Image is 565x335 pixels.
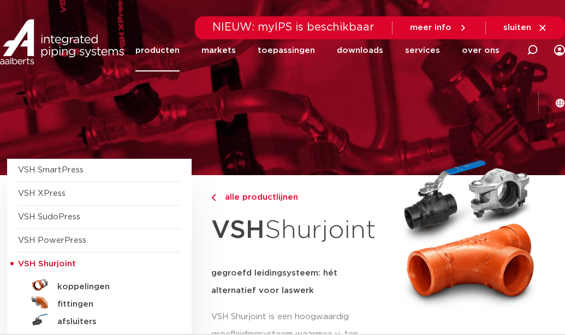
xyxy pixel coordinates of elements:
[18,213,80,221] a: VSH SudoPress
[211,210,382,252] h1: Shurjoint
[212,22,374,33] span: NIEUW: myIPS is beschikbaar
[57,282,165,292] h5: koppelingen
[258,29,315,71] a: toepassingen
[18,236,86,244] a: VSH PowerPress
[135,29,499,71] nav: Menu
[201,29,236,71] a: markets
[211,218,265,243] strong: VSH
[18,294,181,311] a: fittingen
[135,29,180,71] a: producten
[405,29,440,71] a: services
[211,191,382,204] a: alle productlijnen
[211,265,382,300] h5: gegroefd leidingsysteem: hét alternatief voor laswerk
[57,300,165,309] h5: fittingen
[503,23,548,33] a: sluiten
[57,317,165,327] h5: afsluiters
[554,38,565,62] div: my IPS
[337,29,383,71] a: downloads
[218,193,298,201] span: alle productlijnen
[410,23,451,32] span: meer info
[211,194,216,201] img: chevron-right.svg
[462,29,499,71] a: over ons
[18,311,181,328] a: afsluiters
[18,166,84,174] a: VSH SmartPress
[503,23,531,32] span: sluiten
[18,260,76,268] span: VSH Shurjoint
[18,276,181,294] a: koppelingen
[18,189,66,198] a: VSH XPress
[410,23,468,33] a: meer info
